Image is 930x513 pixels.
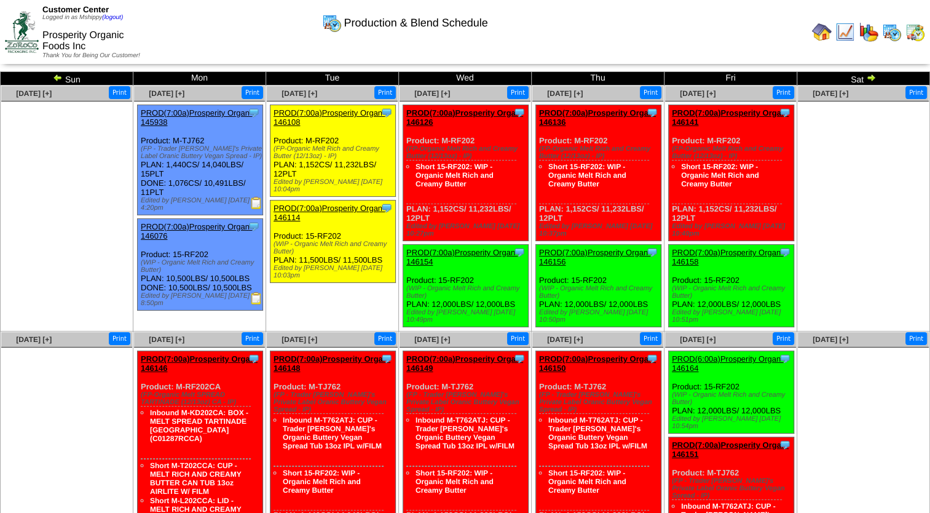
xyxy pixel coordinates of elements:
[414,89,450,98] a: [DATE] [+]
[532,72,664,85] td: Thu
[669,351,794,434] div: Product: 15-RF202 PLAN: 12,000LBS / 12,000LBS
[905,332,927,345] button: Print
[414,335,450,344] a: [DATE] [+]
[812,22,832,42] img: home.gif
[141,145,262,160] div: (FP - Trader [PERSON_NAME]'s Private Label Oranic Buttery Vegan Spread - IP)
[248,220,260,233] img: Tooltip
[866,73,876,82] img: arrowright.gif
[42,5,109,14] span: Customer Center
[282,335,317,344] a: [DATE] [+]
[672,248,783,266] a: PROD(7:00a)Prosperity Organ-146158
[16,335,52,344] a: [DATE] [+]
[773,86,794,99] button: Print
[274,354,390,373] a: PROD(7:00a)Prosperity Organ-146148
[133,72,266,85] td: Mon
[680,335,715,344] a: [DATE] [+]
[547,335,583,344] a: [DATE] [+]
[250,197,262,209] img: Production Report
[266,72,399,85] td: Tue
[380,106,393,119] img: Tooltip
[507,86,529,99] button: Print
[42,52,140,59] span: Thank You for Being Our Customer!
[416,416,514,450] a: Inbound M-T762ATJ: CUP - Trader [PERSON_NAME]'s Organic Buttery Vegan Spread Tub 13oz IPL w/FILM
[773,332,794,345] button: Print
[882,22,902,42] img: calendarprod.gif
[539,285,661,300] div: (WIP - Organic Melt Rich and Creamy Butter)
[406,309,528,324] div: Edited by [PERSON_NAME] [DATE] 10:49pm
[141,354,258,373] a: PROD(7:00a)Prosperity Organ-146146
[138,105,263,215] div: Product: M-TJ762 PLAN: 1,440CS / 14,040LBS / 15PLT DONE: 1,076CS / 10,491LBS / 11PLT
[399,72,532,85] td: Wed
[270,201,396,283] div: Product: 15-RF202 PLAN: 11,500LBS / 11,500LBS
[835,22,855,42] img: line_graph.gif
[282,89,317,98] span: [DATE] [+]
[547,89,583,98] a: [DATE] [+]
[149,89,184,98] a: [DATE] [+]
[539,309,661,324] div: Edited by [PERSON_NAME] [DATE] 10:50pm
[672,354,783,373] a: PROD(6:00a)Prosperity Organ-146164
[344,17,488,30] span: Production & Blend Schedule
[672,145,794,160] div: (FP-Organic Melt Rich and Creamy Butter (12/13oz) - IP)
[548,162,626,188] a: Short 15-RF202: WIP - Organic Melt Rich and Creamy Butter
[406,108,523,127] a: PROD(7:00a)Prosperity Organ-146126
[640,86,661,99] button: Print
[539,108,656,127] a: PROD(7:00a)Prosperity Organ-146136
[646,246,658,258] img: Tooltip
[141,197,262,212] div: Edited by [PERSON_NAME] [DATE] 4:20pm
[640,332,661,345] button: Print
[672,440,789,459] a: PROD(7:00a)Prosperity Organ-146151
[141,391,262,406] div: (FP-Organic Melt SPREAD TARTINADE (12/13oz) CA - IP)
[664,72,797,85] td: Fri
[507,332,529,345] button: Print
[539,223,661,237] div: Edited by [PERSON_NAME] [DATE] 10:37pm
[274,264,395,279] div: Edited by [PERSON_NAME] [DATE] 10:03pm
[138,219,263,311] div: Product: 15-RF202 PLAN: 10,500LBS / 10,500LBS DONE: 10,500LBS / 10,500LBS
[16,89,52,98] a: [DATE] [+]
[646,106,658,119] img: Tooltip
[380,352,393,365] img: Tooltip
[150,408,248,443] a: Inbound M-KD202CA: BOX - MELT SPREAD TARTINADE [GEOGRAPHIC_DATA] (C01287RCCA)
[250,292,262,304] img: Production Report
[672,415,794,430] div: Edited by [PERSON_NAME] [DATE] 10:54pm
[242,332,263,345] button: Print
[536,245,661,327] div: Product: 15-RF202 PLAN: 12,000LBS / 12,000LBS
[141,259,262,274] div: (WIP - Organic Melt Rich and Creamy Butter)
[150,461,241,496] a: Short M-T202CCA: CUP - MELT RICH AND CREAMY BUTTER CAN TUB 13oz AIRLITE W/ FILM
[905,22,925,42] img: calendarinout.gif
[406,248,518,266] a: PROD(7:00a)Prosperity Organ-146154
[248,352,260,365] img: Tooltip
[672,223,794,237] div: Edited by [PERSON_NAME] [DATE] 10:40pm
[672,477,794,499] div: (FP - Trader [PERSON_NAME]'s Private Label Oranic Buttery Vegan Spread - IP)
[406,223,528,237] div: Edited by [PERSON_NAME] [DATE] 10:27pm
[672,391,794,406] div: (WIP - Organic Melt Rich and Creamy Butter)
[406,285,528,300] div: (WIP - Organic Melt Rich and Creamy Butter)
[539,145,661,160] div: (FP-Organic Melt Rich and Creamy Butter (12/13oz) - IP)
[274,178,395,193] div: Edited by [PERSON_NAME] [DATE] 10:04pm
[274,145,395,160] div: (FP-Organic Melt Rich and Creamy Butter (12/13oz) - IP)
[513,246,526,258] img: Tooltip
[905,86,927,99] button: Print
[274,204,385,222] a: PROD(7:00a)Prosperity Organ-146114
[513,352,526,365] img: Tooltip
[141,292,262,307] div: Edited by [PERSON_NAME] [DATE] 8:50pm
[672,309,794,324] div: Edited by [PERSON_NAME] [DATE] 10:51pm
[141,108,252,127] a: PROD(7:00a)Prosperity Organ-145938
[283,469,361,495] a: Short 15-RF202: WIP - Organic Melt Rich and Creamy Butter
[779,439,791,451] img: Tooltip
[416,162,494,188] a: Short 15-RF202: WIP - Organic Melt Rich and Creamy Butter
[141,222,252,241] a: PROD(7:00a)Prosperity Organ-146076
[797,72,930,85] td: Sat
[536,105,661,241] div: Product: M-RF202 PLAN: 1,152CS / 11,232LBS / 12PLT
[813,335,848,344] a: [DATE] [+]
[270,105,396,197] div: Product: M-RF202 PLAN: 1,152CS / 11,232LBS / 12PLT
[374,332,396,345] button: Print
[539,248,650,266] a: PROD(7:00a)Prosperity Organ-146156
